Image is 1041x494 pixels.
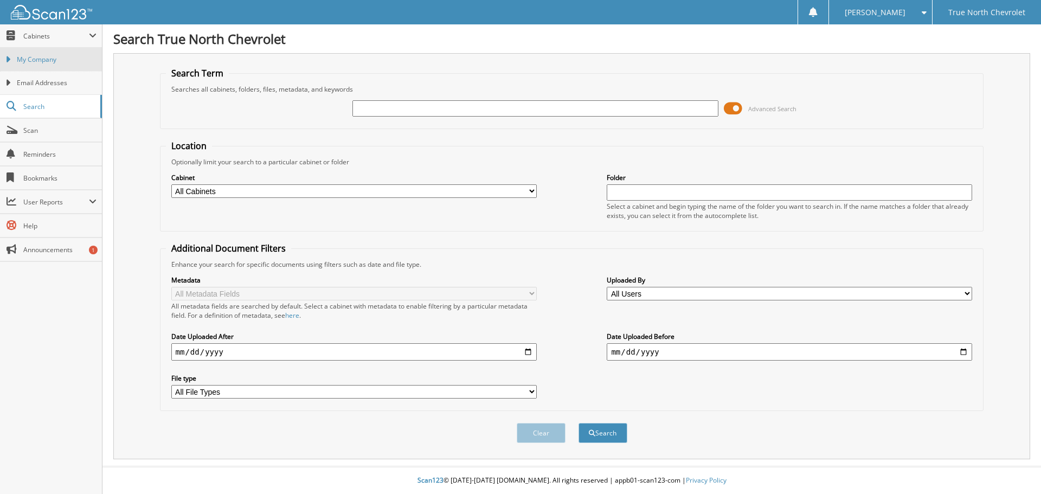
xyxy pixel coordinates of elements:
div: Select a cabinet and begin typing the name of the folder you want to search in. If the name match... [607,202,972,220]
div: © [DATE]-[DATE] [DOMAIN_NAME]. All rights reserved | appb01-scan123-com | [102,467,1041,494]
div: Enhance your search for specific documents using filters such as date and file type. [166,260,978,269]
label: Cabinet [171,173,537,182]
span: True North Chevrolet [948,9,1025,16]
label: Folder [607,173,972,182]
h1: Search True North Chevrolet [113,30,1030,48]
span: Announcements [23,245,97,254]
label: Uploaded By [607,275,972,285]
span: Scan [23,126,97,135]
legend: Additional Document Filters [166,242,291,254]
div: All metadata fields are searched by default. Select a cabinet with metadata to enable filtering b... [171,301,537,320]
div: Optionally limit your search to a particular cabinet or folder [166,157,978,166]
span: Bookmarks [23,174,97,183]
span: Help [23,221,97,230]
img: scan123-logo-white.svg [11,5,92,20]
button: Search [579,423,627,443]
a: Privacy Policy [686,476,727,485]
label: Metadata [171,275,537,285]
label: Date Uploaded After [171,332,537,341]
span: User Reports [23,197,89,207]
span: My Company [17,55,97,65]
button: Clear [517,423,566,443]
legend: Location [166,140,212,152]
span: Cabinets [23,31,89,41]
div: Searches all cabinets, folders, files, metadata, and keywords [166,85,978,94]
div: 1 [89,246,98,254]
span: Advanced Search [748,105,796,113]
span: Email Addresses [17,78,97,88]
legend: Search Term [166,67,229,79]
input: end [607,343,972,361]
span: Reminders [23,150,97,159]
a: here [285,311,299,320]
label: Date Uploaded Before [607,332,972,341]
span: [PERSON_NAME] [845,9,905,16]
span: Search [23,102,95,111]
input: start [171,343,537,361]
span: Scan123 [417,476,444,485]
label: File type [171,374,537,383]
